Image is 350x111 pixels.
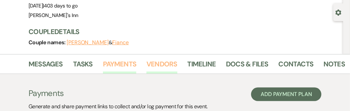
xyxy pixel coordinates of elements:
a: Tasks [73,59,93,74]
span: | [43,2,77,9]
span: 403 days to go [44,2,78,9]
span: [PERSON_NAME]'s Inn [29,12,78,19]
button: [PERSON_NAME] [67,40,109,45]
a: Payments [103,59,137,74]
a: Messages [29,59,63,74]
button: Add Payment Plan [251,88,321,101]
span: & [67,39,129,46]
span: Couple names: [29,39,67,46]
h3: Payments [29,88,208,99]
a: Notes [323,59,345,74]
a: Timeline [188,59,216,74]
a: Docs & Files [226,59,268,74]
button: Open lead details [335,9,342,15]
a: Vendors [146,59,177,74]
span: [DATE] [29,2,78,9]
a: Contacts [279,59,314,74]
h3: Couple Details [29,27,336,36]
p: Generate and share payment links to collect and/or log payment for this event. [29,102,208,111]
button: Fiance [112,40,129,45]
